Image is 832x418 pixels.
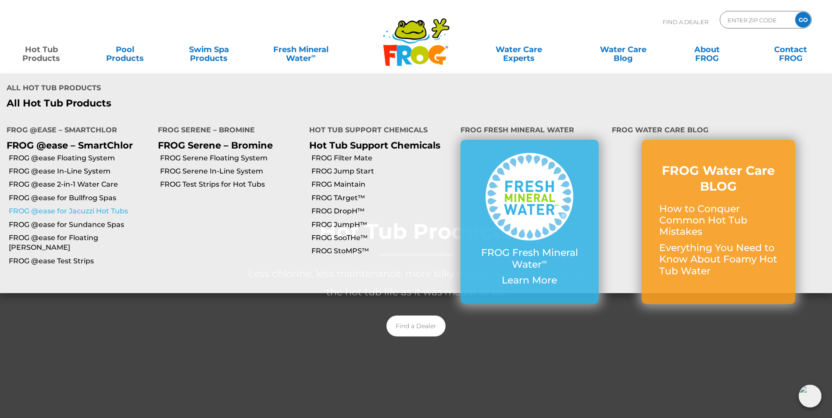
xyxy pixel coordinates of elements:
[311,246,454,256] a: FROG StoMPS™
[9,180,151,189] a: FROG @ease 2-in-1 Water Care
[311,166,454,176] a: FROG Jump Start
[7,140,145,151] p: FROG @ease – SmartChlor
[386,315,446,337] a: Find a Dealer
[311,220,454,230] a: FROG JumpH™
[7,98,410,109] a: All Hot Tub Products
[7,80,410,98] h4: All Hot Tub Products
[674,41,739,58] a: AboutFROG
[659,242,778,277] p: Everything You Need to Know About Foamy Hot Tub Water
[461,122,599,140] h4: FROG Fresh Mineral Water
[659,203,778,238] p: How to Conquer Common Hot Tub Mistakes
[9,153,151,163] a: FROG @ease Floating System
[478,247,581,270] p: FROG Fresh Mineral Water
[158,140,296,151] p: FROG Serene – Bromine
[478,275,581,286] p: Learn More
[9,41,74,58] a: Hot TubProducts
[311,233,454,243] a: FROG SooTHe™
[466,41,572,58] a: Water CareExperts
[311,206,454,216] a: FROG DropH™
[659,163,778,281] a: FROG Water Care BLOG How to Conquer Common Hot Tub Mistakes Everything You Need to Know About Foa...
[478,153,581,290] a: FROG Fresh Mineral Water∞ Learn More
[160,153,303,163] a: FROG Serene Floating System
[727,14,786,26] input: Zip Code Form
[9,220,151,230] a: FROG @ease for Sundance Spas
[799,385,821,407] img: openIcon
[795,12,811,28] input: GO
[542,257,547,266] sup: ∞
[7,122,145,140] h4: FROG @ease – SmartChlor
[176,41,242,58] a: Swim SpaProducts
[590,41,656,58] a: Water CareBlog
[158,122,296,140] h4: FROG Serene – Bromine
[311,193,454,203] a: FROG TArget™
[93,41,158,58] a: PoolProducts
[663,11,708,33] p: Find A Dealer
[612,122,825,140] h4: FROG Water Care Blog
[659,163,778,195] h3: FROG Water Care BLOG
[311,52,316,59] sup: ∞
[309,140,440,151] a: Hot Tub Support Chemicals
[758,41,823,58] a: ContactFROG
[160,180,303,189] a: FROG Test Strips for Hot Tubs
[311,153,454,163] a: FROG Filter Mate
[260,41,342,58] a: Fresh MineralWater∞
[9,166,151,176] a: FROG @ease In-Line System
[9,233,151,253] a: FROG @ease for Floating [PERSON_NAME]
[9,206,151,216] a: FROG @ease for Jacuzzi Hot Tubs
[160,166,303,176] a: FROG Serene In-Line System
[9,256,151,266] a: FROG @ease Test Strips
[311,180,454,189] a: FROG Maintain
[9,193,151,203] a: FROG @ease for Bullfrog Spas
[309,122,447,140] h4: Hot Tub Support Chemicals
